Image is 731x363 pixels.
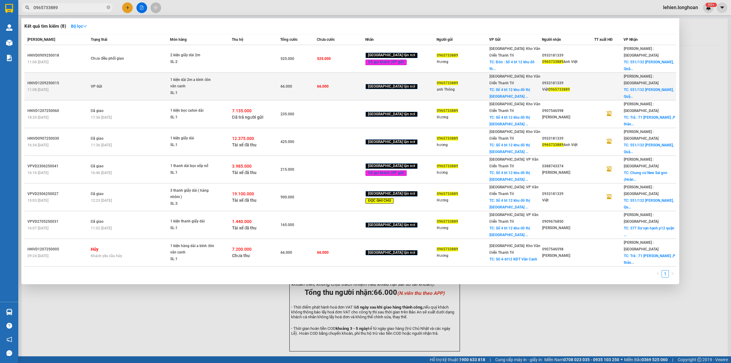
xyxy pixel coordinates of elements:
[594,37,613,42] span: TT xuất HĐ
[91,84,102,89] span: VP Gửi
[27,254,48,258] span: 09:24 [DATE]
[623,37,638,42] span: VP Nhận
[170,52,216,59] div: 2 kiện giấy dài 2m
[489,47,540,58] span: [GEOGRAPHIC_DATA]: Kho Văn Điển Thanh Trì
[365,163,418,169] span: [GEOGRAPHIC_DATA] tận nơi
[27,218,89,225] div: VPVD2705250031
[542,37,561,42] span: Người nhận
[281,84,292,89] span: 66.000
[489,198,530,209] span: TC: Số 4 bt 12 khu đô thị [GEOGRAPHIC_DATA] ...
[6,323,12,329] span: question-circle
[437,164,458,168] span: 0965733889
[170,187,216,201] div: 3 thanh giấy dài ( hàng nhôm )
[365,37,374,42] span: Nhãn
[669,270,676,277] button: right
[232,247,252,252] span: 7.200.000
[281,223,294,227] span: 165.000
[437,197,489,204] div: Hương
[170,135,216,142] div: 1 kiện giấy dài
[542,246,594,253] div: 0907546598
[542,135,594,142] div: 0933181339
[170,163,216,169] div: 1 thanh dài bọc xốp nổ
[437,169,489,176] div: hương
[365,191,418,197] span: [GEOGRAPHIC_DATA] tận nơi
[624,240,659,251] span: [PERSON_NAME] : [GEOGRAPHIC_DATA]
[91,37,107,42] span: Trạng thái
[83,24,87,28] span: down
[232,170,257,175] span: Tài xế đã thu
[624,171,667,182] span: TC: Chung cư New Sai gon (Hoàn...
[365,198,394,204] span: ĐỌC GHI CHÚ
[489,244,540,255] span: [GEOGRAPHIC_DATA]: Kho Văn Điển Thanh Trì
[542,191,594,197] div: 0933181339
[27,246,89,253] div: HNVD1207250005
[91,136,104,141] span: Đã giao
[232,191,254,196] span: 19.100.000
[27,115,48,120] span: 18:20 [DATE]
[91,219,104,224] span: Đã giao
[6,309,12,315] img: warehouse-icon
[91,198,112,203] span: 12:23 [DATE]
[489,213,539,224] span: [GEOGRAPHIC_DATA]: VP Văn Điển Thanh Trì
[656,272,660,275] span: left
[542,163,594,169] div: 0388743374
[542,253,594,259] div: [PERSON_NAME]
[365,112,418,117] span: [GEOGRAPHIC_DATA] tận nơi
[27,80,89,86] div: HNVD1209250015
[170,169,216,176] div: SL: 1
[6,350,12,356] span: message
[489,37,500,42] span: VP Gửi
[317,250,329,255] span: 66.000
[170,201,216,207] div: SL: 3
[542,114,594,120] div: [PERSON_NAME]
[27,135,89,142] div: HNVD0907250030
[365,170,407,176] span: Đã gọi khách (VP gửi)
[489,88,530,99] span: TC: Số 4 bt 12 khu đô thị [GEOGRAPHIC_DATA] ...
[170,77,216,90] div: 1 kiện dài 2m a bình đón vân canh
[25,5,30,10] span: search
[170,107,216,114] div: 1 kiện bọc caton dài
[542,86,594,93] div: Việt
[624,47,659,58] span: [PERSON_NAME] : [GEOGRAPHIC_DATA]
[365,222,418,228] span: [GEOGRAPHIC_DATA] tận nơi
[489,185,539,196] span: [GEOGRAPHIC_DATA]: VP Văn Điển Thanh Trì
[437,81,458,85] span: 0965733889
[91,109,104,113] span: Đã giao
[170,37,187,42] span: Món hàng
[437,142,489,148] div: hương
[624,102,659,113] span: [PERSON_NAME] : [GEOGRAPHIC_DATA]
[365,53,418,58] span: [GEOGRAPHIC_DATA] tận nơi
[27,191,89,197] div: VPVD2506250027
[437,59,489,65] div: Hương
[91,254,122,258] span: Khách yêu cầu hủy
[669,270,676,277] li: Next Page
[107,5,110,11] span: close-circle
[91,55,136,62] div: Chưa điều phối giao
[624,115,675,126] span: TC: Trả : 71 [PERSON_NAME] ,P thảo...
[6,24,12,31] img: warehouse-icon
[5,4,13,13] img: logo-vxr
[91,192,104,196] span: Đã giao
[624,60,674,71] span: TC: 551/132 [PERSON_NAME], Quậ...
[542,225,594,231] div: [PERSON_NAME]
[437,219,458,224] span: 0965733889
[624,254,675,265] span: TC: Trả : 71 [PERSON_NAME] ,P thảo...
[232,164,252,169] span: 3.985.000
[34,4,105,11] input: Tìm tên, số ĐT hoặc mã đơn
[654,270,662,277] button: left
[437,114,489,120] div: Hương
[27,171,48,175] span: 16:16 [DATE]
[170,90,216,96] div: SL: 1
[91,171,112,175] span: 16:46 [DATE]
[27,52,89,59] div: HNVD0909250018
[542,52,594,59] div: 0933181339
[170,114,216,121] div: SL: 1
[365,139,418,145] span: [GEOGRAPHIC_DATA] tận nơi
[624,213,659,224] span: [PERSON_NAME] : [GEOGRAPHIC_DATA]
[542,59,594,65] div: Anh Việt
[317,84,329,89] span: 66.000
[624,185,659,196] span: [PERSON_NAME] : [GEOGRAPHIC_DATA]
[437,253,489,259] div: Hương
[232,142,257,147] span: Tài xế đã thu
[489,143,530,154] span: TC: Số 4 bt 12 khu đô thị [GEOGRAPHIC_DATA] ...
